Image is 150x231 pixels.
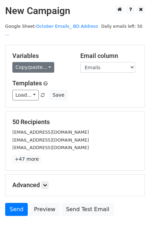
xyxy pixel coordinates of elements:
a: Preview [30,203,60,216]
h5: Variables [12,52,70,60]
h2: New Campaign [5,5,145,17]
small: [EMAIL_ADDRESS][DOMAIN_NAME] [12,145,89,150]
a: Send [5,203,28,216]
a: Load... [12,90,39,100]
h5: Advanced [12,181,138,189]
small: [EMAIL_ADDRESS][DOMAIN_NAME] [12,137,89,143]
iframe: Chat Widget [116,198,150,231]
small: Google Sheet: [5,24,98,37]
small: [EMAIL_ADDRESS][DOMAIN_NAME] [12,130,89,135]
h5: Email column [80,52,138,60]
a: October Emails_ BD Address ... [5,24,98,37]
button: Save [49,90,67,100]
a: +47 more [12,155,41,163]
a: Copy/paste... [12,62,54,73]
a: Send Test Email [61,203,114,216]
a: Templates [12,80,42,87]
h5: 50 Recipients [12,118,138,126]
span: Daily emails left: 50 [99,23,145,30]
a: Daily emails left: 50 [99,24,145,29]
